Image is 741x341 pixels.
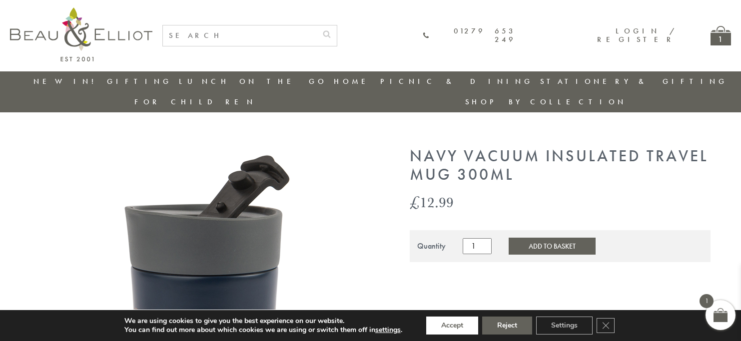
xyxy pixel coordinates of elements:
a: Shop by collection [465,97,627,107]
input: Product quantity [463,238,492,254]
a: Gifting [107,76,172,86]
button: Accept [426,317,478,335]
iframe: Secure express checkout frame [408,268,713,292]
a: New in! [33,76,100,86]
button: Settings [536,317,593,335]
span: £ [410,192,420,212]
bdi: 12.99 [410,192,454,212]
img: logo [10,7,152,61]
div: Quantity [417,242,446,251]
a: Home [334,76,374,86]
p: You can find out more about which cookies we are using or switch them off in . [124,326,402,335]
p: We are using cookies to give you the best experience on our website. [124,317,402,326]
button: Add to Basket [509,238,596,255]
a: 01279 653 249 [423,27,516,44]
input: SEARCH [163,25,317,46]
a: 1 [711,26,731,45]
a: For Children [134,97,256,107]
button: Close GDPR Cookie Banner [597,318,615,333]
a: Picnic & Dining [380,76,533,86]
button: settings [375,326,401,335]
a: Stationery & Gifting [540,76,728,86]
a: Login / Register [597,26,676,44]
h1: Navy Vacuum Insulated Travel Mug 300ml [410,147,711,184]
button: Reject [482,317,532,335]
a: Lunch On The Go [179,76,327,86]
span: 1 [700,294,714,308]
